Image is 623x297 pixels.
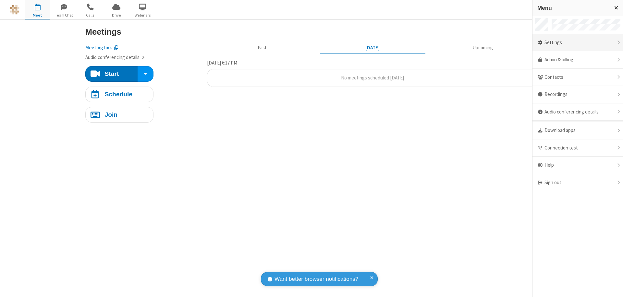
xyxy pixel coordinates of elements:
h3: Meetings [85,27,538,36]
button: Copy my meeting room link [85,44,118,52]
span: Want better browser notifications? [275,275,358,283]
span: Webinars [130,12,155,18]
span: Meet [25,12,50,18]
button: Upcoming [430,42,535,54]
div: Sign out [532,174,623,191]
img: QA Selenium DO NOT DELETE OR CHANGE [10,5,19,15]
span: Copy my meeting room link [85,44,112,51]
span: [DATE] 6:17 PM [207,60,237,66]
iframe: Chat [607,280,618,292]
h4: Start [104,71,119,77]
span: Drive [104,12,128,18]
div: Settings [532,34,623,52]
div: Contacts [532,69,623,86]
div: Recordings [532,86,623,103]
a: Admin & billing [532,51,623,69]
span: Team Chat [52,12,76,18]
div: Help [532,157,623,174]
section: Today's Meetings [207,59,538,87]
div: Audio conferencing details [532,103,623,121]
span: Calls [78,12,102,18]
button: Past [209,42,315,54]
div: Download apps [532,122,623,139]
button: Audio conferencing details [85,54,145,61]
span: No meetings scheduled [DATE] [341,75,404,81]
h3: Menu [537,5,608,11]
button: Schedule [85,87,153,102]
h4: Join [104,112,117,118]
button: Start [85,66,138,82]
section: Account details [85,39,202,61]
div: Connection test [532,139,623,157]
h4: Schedule [104,91,132,97]
button: [DATE] [320,42,425,54]
button: Join [85,107,153,123]
div: Start conference options [138,66,153,82]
